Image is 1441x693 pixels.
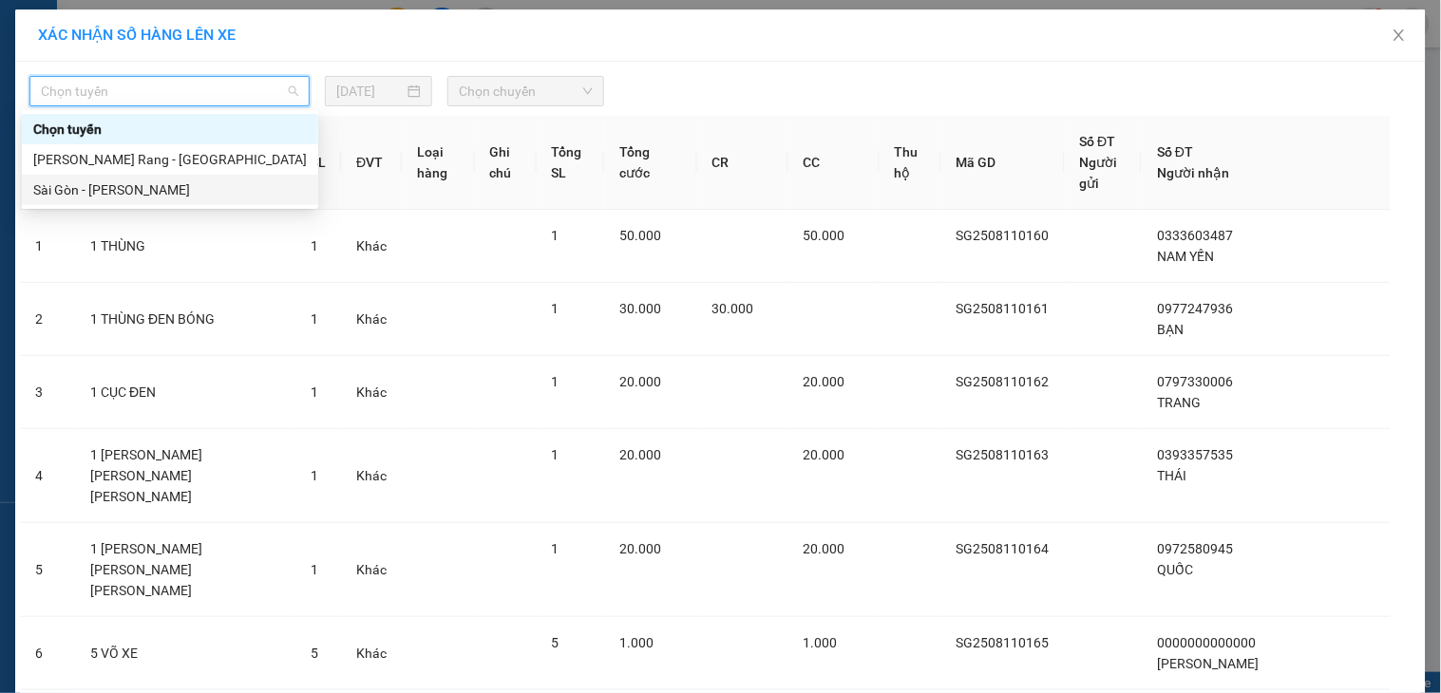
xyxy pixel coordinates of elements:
span: TRANG [1157,395,1201,410]
td: 5 VÕ XE [75,617,295,690]
th: ĐVT [341,116,402,210]
input: 11/08/2025 [336,81,404,102]
th: STT [20,116,75,210]
span: THÁI [1157,468,1186,483]
span: 5 [311,646,318,661]
span: SG2508110165 [957,635,1050,650]
span: 50.000 [804,228,845,243]
span: close [1392,28,1407,43]
div: Phan Rang - Sài Gòn [22,144,318,175]
span: 20.000 [804,447,845,462]
td: 3 [20,356,75,429]
td: 6 [20,617,75,690]
span: Người nhận [1157,165,1229,180]
span: 0797330006 [1157,374,1233,389]
span: 5 [552,635,559,650]
th: Tổng cước [604,116,696,210]
td: Khác [341,429,402,523]
span: 30.000 [712,301,754,316]
span: 20.000 [619,447,661,462]
span: 1 [311,311,318,327]
div: Sài Gòn - Phan Rang [22,175,318,205]
td: 1 [PERSON_NAME] [PERSON_NAME] [PERSON_NAME] [75,523,295,617]
span: 1 [311,238,318,253]
span: SG2508110161 [957,301,1050,316]
span: 1 [552,374,559,389]
span: 0000000000000 [1157,635,1256,650]
th: Loại hàng [402,116,475,210]
td: Khác [341,523,402,617]
td: 1 [20,210,75,283]
th: SL [295,116,341,210]
span: 1 [311,384,318,400]
span: 20.000 [804,541,845,556]
td: 5 [20,523,75,617]
th: CR [697,116,788,210]
td: 1 THÙNG [75,210,295,283]
span: BẠN [1157,322,1184,337]
th: CC [788,116,880,210]
td: 1 CỤC ĐEN [75,356,295,429]
span: Số ĐT [1157,144,1193,159]
span: 0333603487 [1157,228,1233,243]
span: [PERSON_NAME] [1157,656,1259,671]
span: 0393357535 [1157,447,1233,462]
span: 1 [552,228,559,243]
span: 1 [311,468,318,483]
span: 20.000 [619,374,661,389]
span: Chọn tuyến [41,77,298,105]
span: Người gửi [1080,155,1118,191]
span: 20.000 [619,541,661,556]
span: 1.000 [804,635,838,650]
span: QUỐC [1157,562,1193,577]
th: Tổng SL [537,116,605,210]
span: 1 [552,541,559,556]
td: Khác [341,617,402,690]
td: 1 THÙNG ĐEN BÓNG [75,283,295,356]
span: SG2508110160 [957,228,1050,243]
span: Số ĐT [1080,134,1116,149]
div: [PERSON_NAME] Rang - [GEOGRAPHIC_DATA] [33,149,307,170]
span: 0977247936 [1157,301,1233,316]
div: Sài Gòn - [PERSON_NAME] [33,179,307,200]
span: 20.000 [804,374,845,389]
span: 1 [552,301,559,316]
th: Ghi chú [475,116,537,210]
th: Mã GD [941,116,1065,210]
span: 1.000 [619,635,654,650]
span: SG2508110164 [957,541,1050,556]
span: SG2508110163 [957,447,1050,462]
span: Chọn chuyến [459,77,593,105]
span: XÁC NHẬN SỐ HÀNG LÊN XE [38,26,236,44]
td: 4 [20,429,75,523]
span: 1 [552,447,559,462]
span: NAM YẾN [1157,249,1214,264]
td: Khác [341,356,402,429]
td: 2 [20,283,75,356]
span: 30.000 [619,301,661,316]
button: Close [1373,9,1426,63]
span: 1 [311,562,318,577]
td: 1 [PERSON_NAME] [PERSON_NAME] [PERSON_NAME] [75,429,295,523]
span: SG2508110162 [957,374,1050,389]
div: Chọn tuyến [33,119,307,140]
div: Chọn tuyến [22,114,318,144]
span: 0972580945 [1157,541,1233,556]
th: Thu hộ [880,116,941,210]
td: Khác [341,210,402,283]
td: Khác [341,283,402,356]
span: 50.000 [619,228,661,243]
